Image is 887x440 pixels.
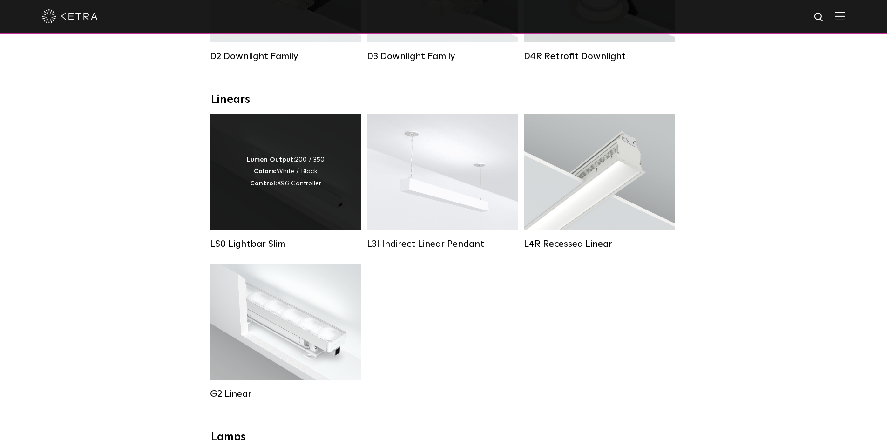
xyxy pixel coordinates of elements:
[524,114,675,250] a: L4R Recessed Linear Lumen Output:400 / 600 / 800 / 1000Colors:White / BlackControl:Lutron Clear C...
[835,12,845,20] img: Hamburger%20Nav.svg
[210,51,361,62] div: D2 Downlight Family
[250,180,277,187] strong: Control:
[524,51,675,62] div: D4R Retrofit Downlight
[210,264,361,399] a: G2 Linear Lumen Output:400 / 700 / 1000Colors:WhiteBeam Angles:Flood / [GEOGRAPHIC_DATA] / Narrow...
[211,93,677,107] div: Linears
[367,238,518,250] div: L3I Indirect Linear Pendant
[210,238,361,250] div: LS0 Lightbar Slim
[813,12,825,23] img: search icon
[210,388,361,399] div: G2 Linear
[524,238,675,250] div: L4R Recessed Linear
[367,51,518,62] div: D3 Downlight Family
[247,154,325,190] div: 200 / 350 White / Black X96 Controller
[247,156,295,163] strong: Lumen Output:
[254,168,277,175] strong: Colors:
[210,114,361,250] a: LS0 Lightbar Slim Lumen Output:200 / 350Colors:White / BlackControl:X96 Controller
[367,114,518,250] a: L3I Indirect Linear Pendant Lumen Output:400 / 600 / 800 / 1000Housing Colors:White / BlackContro...
[42,9,98,23] img: ketra-logo-2019-white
